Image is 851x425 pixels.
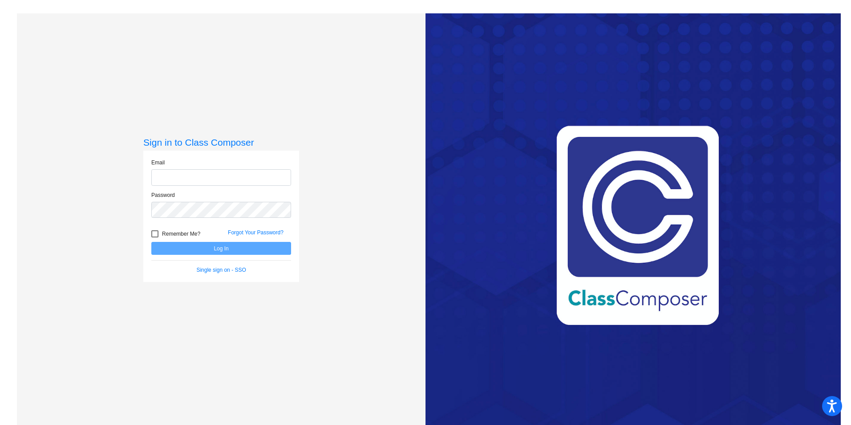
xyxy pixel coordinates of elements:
label: Email [151,159,165,167]
span: Remember Me? [162,229,200,239]
h3: Sign in to Class Composer [143,137,299,148]
button: Log In [151,242,291,255]
label: Password [151,191,175,199]
a: Forgot Your Password? [228,229,284,236]
a: Single sign on - SSO [196,267,246,273]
